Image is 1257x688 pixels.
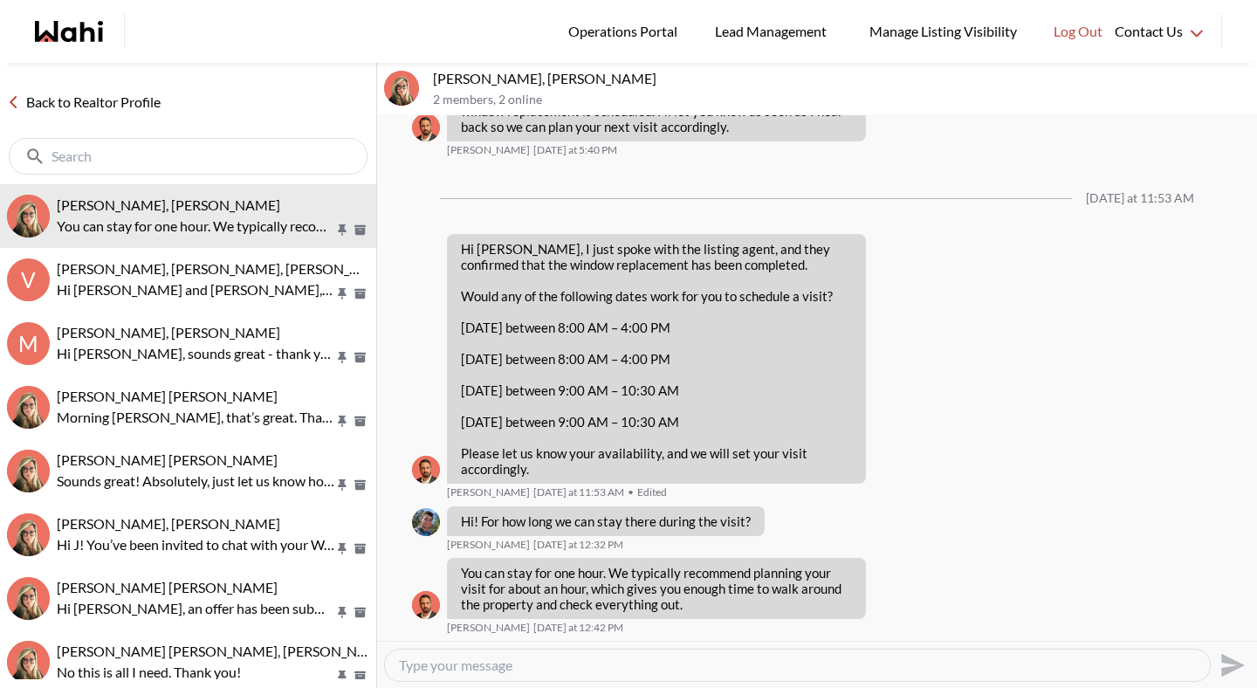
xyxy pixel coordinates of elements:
img: V [412,508,440,536]
button: Archive [351,286,369,301]
p: Hi! For how long we can stay there during the visit? [461,513,751,529]
time: 2025-09-25T16:32:57.451Z [533,538,623,552]
button: Archive [351,478,369,492]
div: V [7,258,50,301]
span: Log Out [1054,20,1102,43]
span: [PERSON_NAME], [PERSON_NAME] [57,196,280,213]
p: 2 members , 2 online [433,93,1250,107]
img: B [412,114,440,141]
img: B [412,456,440,484]
span: [PERSON_NAME], [PERSON_NAME], [PERSON_NAME] [57,260,395,277]
p: No this is all I need. Thank you! [57,662,334,683]
button: Archive [351,541,369,556]
p: Hi [PERSON_NAME], sounds great - thank you! [57,343,334,364]
img: V [384,71,419,106]
span: [PERSON_NAME] [PERSON_NAME] [57,388,278,404]
img: A [7,577,50,620]
div: Behnam Fazili [412,456,440,484]
p: Hi [PERSON_NAME], an offer has been submitted for [STREET_ADDRESS]. If you’re still interested in... [57,598,334,619]
button: Pin [334,669,350,684]
button: Send [1211,645,1250,685]
input: Search [52,148,328,165]
p: Please let us know your availability, and we will set your visit accordingly. [461,445,852,477]
button: Pin [334,541,350,556]
a: Wahi homepage [35,21,103,42]
img: J [7,641,50,684]
img: J [7,513,50,556]
button: Pin [334,223,350,237]
div: Meghan DuCille, Barbara [7,386,50,429]
p: Hi [PERSON_NAME] and [PERSON_NAME], an offer has been submitted for [STREET_ADDRESS][PERSON_NAME]... [57,279,334,300]
img: M [7,386,50,429]
p: Hi J! You’ve been invited to chat with your Wahi Realtor, [PERSON_NAME]. Feel free to reach out u... [57,534,334,555]
div: J D, Barbara [7,513,50,556]
div: Behnam Fazili [412,114,440,141]
p: Would any of the following dates work for you to schedule a visit? [461,288,852,304]
div: Abdul Nafi Sarwari, Barbara [7,577,50,620]
span: Lead Management [715,20,833,43]
div: Volodymyr Vozniak [412,508,440,536]
span: [PERSON_NAME], [PERSON_NAME] [57,324,280,341]
p: [PERSON_NAME], [PERSON_NAME] [433,70,1250,87]
span: [PERSON_NAME] [447,143,530,157]
span: [PERSON_NAME] [447,538,530,552]
span: [PERSON_NAME] [447,621,530,635]
span: Edited [628,485,667,499]
button: Archive [351,669,369,684]
button: Archive [351,605,369,620]
span: Operations Portal [568,20,683,43]
p: [DATE] between 9:00 AM – 10:30 AM [461,414,852,430]
button: Pin [334,350,350,365]
span: [PERSON_NAME] [PERSON_NAME] [57,579,278,595]
button: Pin [334,414,350,429]
div: [DATE] at 11:53 AM [1086,191,1194,206]
button: Archive [351,414,369,429]
span: [PERSON_NAME] [447,485,530,499]
span: [PERSON_NAME] [PERSON_NAME] [57,451,278,468]
button: Pin [334,605,350,620]
span: Manage Listing Visibility [864,20,1022,43]
span: [PERSON_NAME] [PERSON_NAME], [PERSON_NAME] [57,643,392,659]
div: M [7,322,50,365]
img: V [7,195,50,237]
img: B [412,591,440,619]
time: 2025-09-25T15:53:32.416Z [533,485,624,499]
span: [PERSON_NAME], [PERSON_NAME] [57,515,280,532]
time: 2025-09-24T21:40:44.774Z [533,143,617,157]
p: You can stay for one hour. We typically recommend planning your visit for about an hour, which gi... [57,216,334,237]
p: [DATE] between 8:00 AM – 4:00 PM [461,351,852,367]
button: Archive [351,350,369,365]
button: Archive [351,223,369,237]
div: Volodymyr Vozniak, Barb [7,195,50,237]
p: Hi [PERSON_NAME], I just spoke with the listing agent, and they confirmed that the window replace... [461,241,852,272]
p: Sounds great! Absolutely, just let us know how you’d like to proceed, and we’ll come up with a so... [57,471,334,492]
div: Arek Klauza, Barbara [7,450,50,492]
p: Morning [PERSON_NAME], that’s great. Thank you so much for the update, looking forward to the vie... [57,407,334,428]
p: [DATE] between 8:00 AM – 4:00 PM [461,320,852,335]
textarea: Type your message [399,657,1196,674]
div: Jeremy Tod, Barbara [7,641,50,684]
time: 2025-09-25T16:42:38.170Z [533,621,623,635]
p: [DATE] between 9:00 AM – 10:30 AM [461,382,852,398]
div: Behnam Fazili [412,591,440,619]
button: Pin [334,286,350,301]
p: You can stay for one hour. We typically recommend planning your visit for about an hour, which gi... [461,565,852,612]
img: A [7,450,50,492]
button: Pin [334,478,350,492]
div: Volodymyr Vozniak, Barb [384,71,419,106]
